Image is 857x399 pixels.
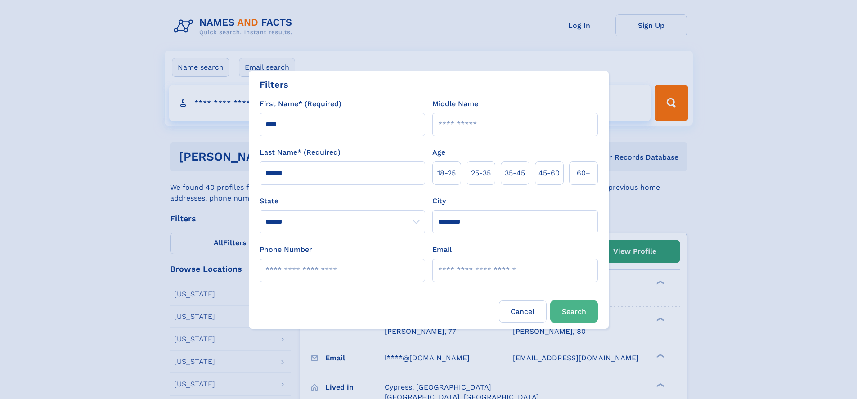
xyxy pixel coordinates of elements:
label: Cancel [499,300,547,323]
label: Last Name* (Required) [260,147,341,158]
span: 25‑35 [471,168,491,179]
div: Filters [260,78,288,91]
label: State [260,196,425,206]
label: City [432,196,446,206]
label: First Name* (Required) [260,99,341,109]
span: 60+ [577,168,590,179]
span: 18‑25 [437,168,456,179]
label: Phone Number [260,244,312,255]
button: Search [550,300,598,323]
span: 35‑45 [505,168,525,179]
label: Email [432,244,452,255]
label: Middle Name [432,99,478,109]
span: 45‑60 [538,168,560,179]
label: Age [432,147,445,158]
